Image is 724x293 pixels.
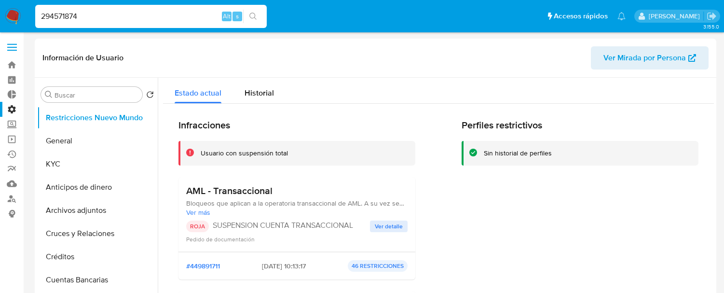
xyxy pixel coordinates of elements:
[649,12,703,21] p: zoe.breuer@mercadolibre.com
[45,91,53,98] button: Buscar
[55,91,138,99] input: Buscar
[37,245,158,268] button: Créditos
[243,10,263,23] button: search-icon
[37,153,158,176] button: KYC
[617,12,626,20] a: Notificaciones
[37,129,158,153] button: General
[37,222,158,245] button: Cruces y Relaciones
[707,11,717,21] a: Salir
[236,12,239,21] span: s
[554,11,608,21] span: Accesos rápidos
[146,91,154,101] button: Volver al orden por defecto
[603,46,686,70] span: Ver Mirada por Persona
[37,106,158,129] button: Restricciones Nuevo Mundo
[35,10,267,23] input: Buscar usuario o caso...
[223,12,231,21] span: Alt
[591,46,709,70] button: Ver Mirada por Persona
[37,268,158,292] button: Cuentas Bancarias
[37,199,158,222] button: Archivos adjuntos
[42,53,123,63] h1: Información de Usuario
[37,176,158,199] button: Anticipos de dinero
